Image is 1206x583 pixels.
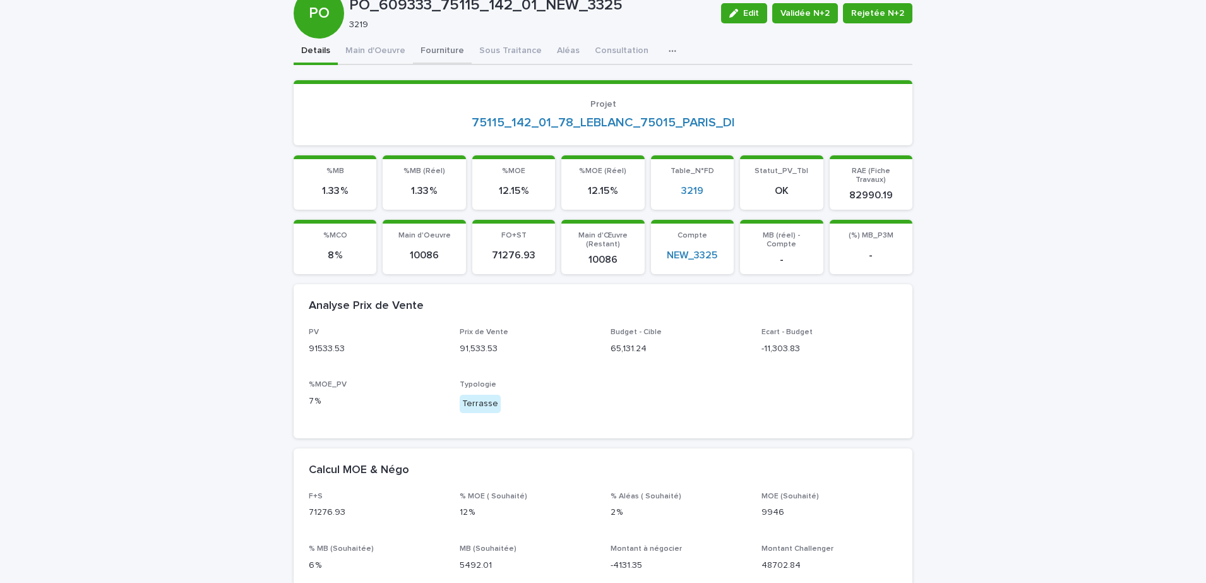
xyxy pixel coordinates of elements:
p: 48702.84 [761,559,897,572]
span: MOE (Souhaité) [761,493,819,500]
span: Table_N°FD [671,167,714,175]
span: Projet [590,100,616,109]
p: 12.15 % [480,185,547,197]
span: %MB (Réel) [403,167,445,175]
p: 10086 [569,254,636,266]
p: - [837,249,905,261]
span: Prix de Vente [460,328,508,336]
span: Main d'Oeuvre [398,232,451,239]
p: 7 % [309,395,445,408]
p: 6 % [309,559,445,572]
p: 2 % [611,506,746,519]
button: Sous Traitance [472,39,549,65]
span: %MOE [502,167,525,175]
span: MB (Souhaitée) [460,545,516,553]
p: 5492.01 [460,559,595,572]
button: Fourniture [413,39,472,65]
div: Terrasse [460,395,501,413]
span: FO+ST [501,232,527,239]
span: Edit [743,9,759,18]
span: Montant à négocier [611,545,682,553]
button: Details [294,39,338,65]
button: Consultation [587,39,656,65]
h2: Calcul MOE & Négo [309,464,409,478]
p: 1.33 % [301,185,369,197]
span: Validée N+2 [780,7,830,20]
span: %MOE_PV [309,381,347,388]
p: 3219 [349,20,706,30]
span: %MOE (Réel) [579,167,626,175]
h2: Analyse Prix de Vente [309,299,424,313]
span: (%) MB_P3M [849,232,893,239]
p: 71276.93 [480,249,547,261]
p: 12.15 % [569,185,636,197]
a: 3219 [681,185,703,197]
p: 91533.53 [309,342,445,356]
span: MB (réel) - Compte [763,232,800,248]
p: 65,131.24 [611,342,746,356]
span: % Aléas ( Souhaité) [611,493,681,500]
span: Montant Challenger [761,545,833,553]
span: Rejetée N+2 [851,7,904,20]
p: 10086 [390,249,458,261]
button: Aléas [549,39,587,65]
p: OK [748,185,815,197]
button: Main d'Oeuvre [338,39,413,65]
p: -4131.35 [611,559,746,572]
span: Budget - Cible [611,328,662,336]
p: 12 % [460,506,595,519]
span: Ecart - Budget [761,328,813,336]
span: Main d'Œuvre (Restant) [578,232,628,248]
p: -11,303.83 [761,342,897,356]
button: Edit [721,3,767,23]
span: % MOE ( Souhaité) [460,493,527,500]
button: Validée N+2 [772,3,838,23]
p: 9946 [761,506,897,519]
span: %MB [326,167,344,175]
a: NEW_3325 [667,249,717,261]
a: 75115_142_01_78_LEBLANC_75015_PARIS_DI [472,115,735,130]
p: - [748,254,815,266]
span: Compte [678,232,707,239]
span: F+S [309,493,323,500]
p: 8 % [301,249,369,261]
p: 1.33 % [390,185,458,197]
p: 82990.19 [837,189,905,201]
span: Typologie [460,381,496,388]
span: Statut_PV_Tbl [755,167,808,175]
span: %MCO [323,232,347,239]
p: 91,533.53 [460,342,595,356]
span: RAE (Fiche Travaux) [852,167,890,184]
button: Rejetée N+2 [843,3,912,23]
p: 71276.93 [309,506,445,519]
span: % MB (Souhaitée) [309,545,374,553]
span: PV [309,328,319,336]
